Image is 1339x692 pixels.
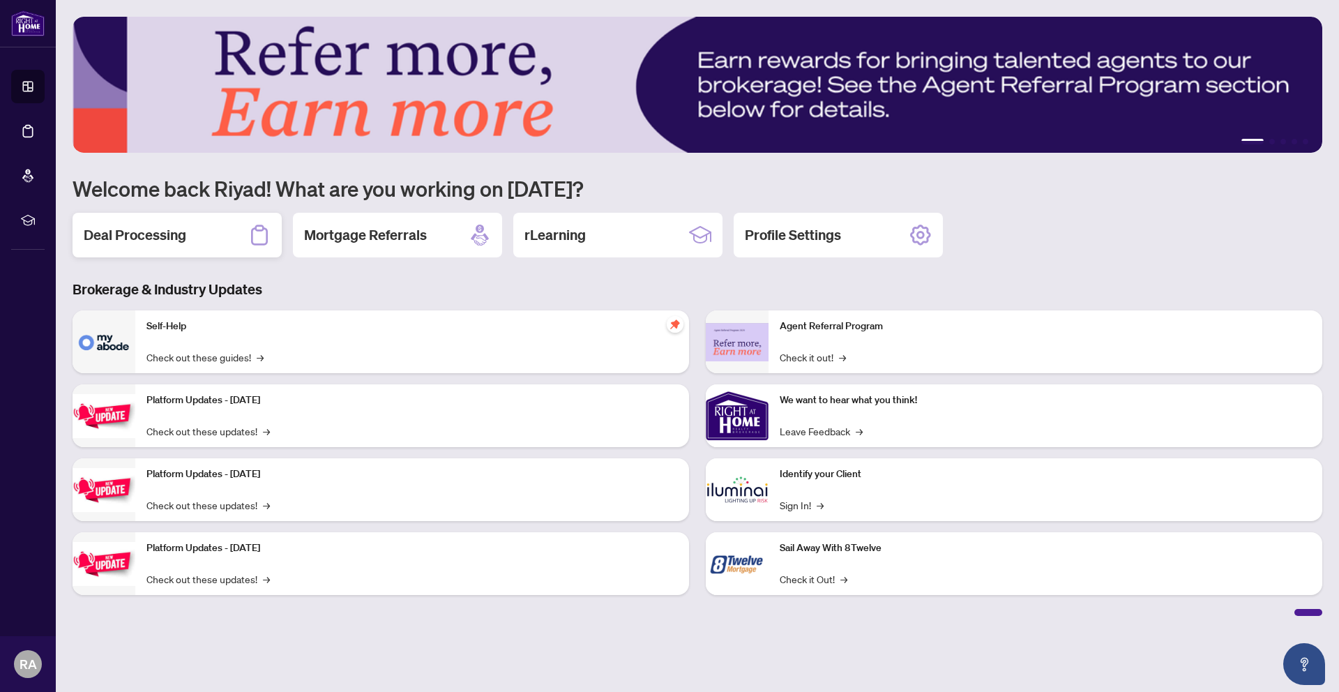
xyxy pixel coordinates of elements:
img: Self-Help [73,310,135,373]
img: Platform Updates - July 8, 2025 [73,468,135,512]
button: 4 [1292,139,1297,144]
span: → [263,423,270,439]
p: Sail Away With 8Twelve [780,541,1311,556]
h2: Deal Processing [84,225,186,245]
span: → [263,571,270,587]
button: 5 [1303,139,1308,144]
span: → [839,349,846,365]
a: Check it out!→ [780,349,846,365]
img: Sail Away With 8Twelve [706,532,769,595]
p: Platform Updates - [DATE] [146,467,678,482]
a: Check it Out!→ [780,571,847,587]
button: 3 [1280,139,1286,144]
span: → [856,423,863,439]
p: Platform Updates - [DATE] [146,393,678,408]
img: We want to hear what you think! [706,384,769,447]
a: Check out these updates!→ [146,423,270,439]
img: Platform Updates - June 23, 2025 [73,542,135,586]
a: Check out these updates!→ [146,571,270,587]
h2: rLearning [524,225,586,245]
p: Platform Updates - [DATE] [146,541,678,556]
button: 1 [1241,139,1264,144]
span: → [840,571,847,587]
button: 2 [1269,139,1275,144]
button: Open asap [1283,643,1325,685]
h3: Brokerage & Industry Updates [73,280,1322,299]
span: pushpin [667,316,683,333]
a: Check out these updates!→ [146,497,270,513]
p: Self-Help [146,319,678,334]
img: Platform Updates - July 21, 2025 [73,394,135,438]
span: RA [20,654,37,674]
h2: Mortgage Referrals [304,225,427,245]
img: Agent Referral Program [706,323,769,361]
p: Agent Referral Program [780,319,1311,334]
img: Identify your Client [706,458,769,521]
a: Sign In!→ [780,497,824,513]
span: → [263,497,270,513]
img: logo [11,10,45,36]
a: Check out these guides!→ [146,349,264,365]
a: Leave Feedback→ [780,423,863,439]
p: Identify your Client [780,467,1311,482]
span: → [257,349,264,365]
h1: Welcome back Riyad! What are you working on [DATE]? [73,175,1322,202]
h2: Profile Settings [745,225,841,245]
p: We want to hear what you think! [780,393,1311,408]
img: Slide 0 [73,17,1322,153]
span: → [817,497,824,513]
